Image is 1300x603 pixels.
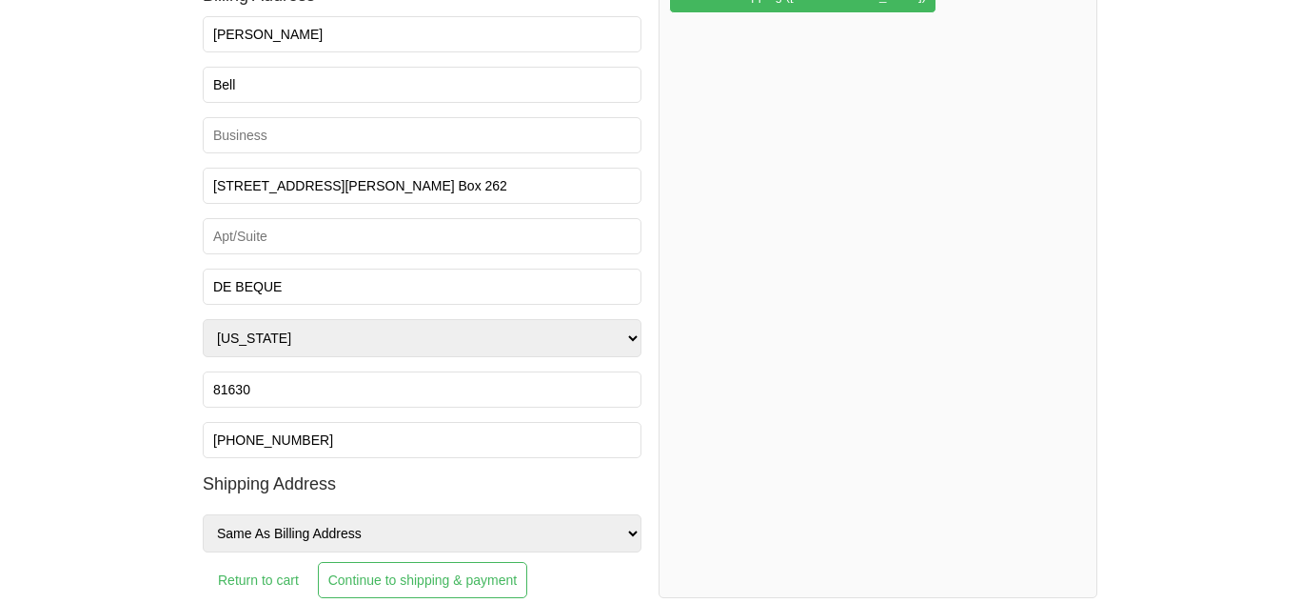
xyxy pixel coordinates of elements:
[203,557,314,603] a: Return to cart
[203,67,641,103] input: Last Name
[203,269,641,305] input: City
[203,372,641,408] input: ZIP/Postal
[203,16,641,52] input: First Name
[203,117,641,153] input: Business
[203,422,641,458] input: Phone Number
[203,218,641,254] input: Apt/Suite
[203,168,641,204] input: Address
[203,468,641,500] h3: Shipping address
[318,562,527,598] input: Continue to shipping & payment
